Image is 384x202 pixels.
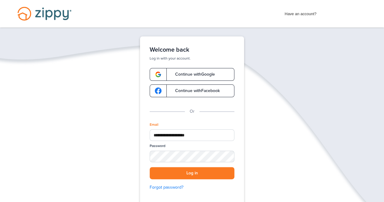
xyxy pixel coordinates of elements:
[150,129,234,141] input: Email
[285,8,317,17] span: Have an account?
[150,184,234,191] a: Forgot password?
[155,87,161,94] img: google-logo
[150,167,234,180] button: Log in
[169,72,215,77] span: Continue with Google
[169,89,220,93] span: Continue with Facebook
[150,68,234,81] a: google-logoContinue withGoogle
[150,143,165,149] label: Password
[155,71,161,78] img: google-logo
[150,122,158,127] label: Email
[190,108,195,115] p: Or
[150,84,234,97] a: google-logoContinue withFacebook
[150,56,234,61] p: Log in with your account.
[150,151,234,162] input: Password
[150,46,234,53] h1: Welcome back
